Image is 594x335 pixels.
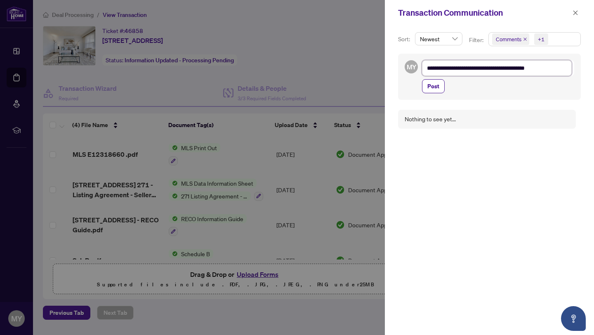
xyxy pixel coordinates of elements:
[538,35,544,43] div: +1
[469,35,485,45] p: Filter:
[427,80,439,93] span: Post
[573,10,578,16] span: close
[523,37,527,41] span: close
[398,35,412,44] p: Sort:
[422,79,445,93] button: Post
[496,35,521,43] span: Comments
[492,33,529,45] span: Comments
[406,62,416,72] span: MY
[561,306,586,331] button: Open asap
[405,115,456,124] div: Nothing to see yet...
[420,33,457,45] span: Newest
[398,7,570,19] div: Transaction Communication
